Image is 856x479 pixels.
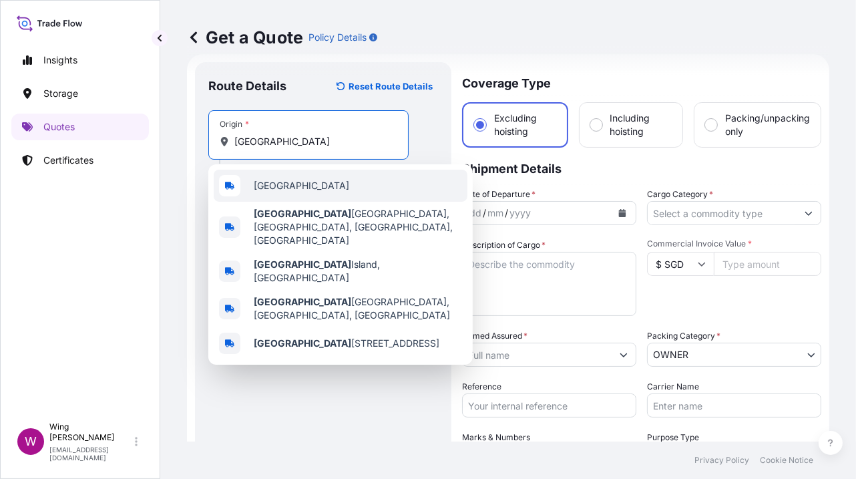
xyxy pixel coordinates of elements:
span: W [25,435,37,448]
label: Cargo Category [647,188,713,201]
span: Packing/unpacking only [725,112,810,138]
p: Coverage Type [462,62,821,102]
input: Full name [463,343,612,367]
input: Type amount [714,252,821,276]
p: Policy Details [308,31,367,44]
div: Origin [220,119,249,130]
b: [GEOGRAPHIC_DATA] [254,208,351,219]
button: Calendar [612,202,633,224]
p: Reset Route Details [349,79,433,93]
span: Packing Category [647,329,720,343]
p: Route Details [208,78,286,94]
div: month, [486,205,505,221]
span: [GEOGRAPHIC_DATA] [254,179,349,192]
p: Certificates [43,154,93,167]
div: Show suggestions [208,164,473,365]
p: Get a Quote [187,27,303,48]
label: Carrier Name [647,380,699,393]
span: Island, [GEOGRAPHIC_DATA] [254,258,462,285]
p: Insights [43,53,77,67]
label: Description of Cargo [462,238,546,252]
p: Quotes [43,120,75,134]
button: Show suggestions [797,201,821,225]
div: / [483,205,486,221]
p: Privacy Policy [694,455,749,466]
b: [GEOGRAPHIC_DATA] [254,296,351,307]
span: Commercial Invoice Value [647,238,821,249]
span: Including hoisting [610,112,672,138]
label: Reference [462,380,501,393]
span: [STREET_ADDRESS] [254,337,439,350]
span: [GEOGRAPHIC_DATA], [GEOGRAPHIC_DATA], [GEOGRAPHIC_DATA] [254,295,462,322]
p: Storage [43,87,78,100]
b: [GEOGRAPHIC_DATA] [254,259,351,270]
div: year, [508,205,532,221]
label: Named Assured [462,329,527,343]
div: / [505,205,508,221]
input: Select a commodity type [648,201,797,225]
input: Enter name [647,393,821,418]
span: Date of Departure [462,188,536,201]
p: Cookie Notice [760,455,813,466]
button: Show suggestions [612,343,636,367]
input: Origin [234,135,392,148]
span: Excluding hoisting [494,112,556,138]
span: OWNER [653,348,688,361]
p: [EMAIL_ADDRESS][DOMAIN_NAME] [49,446,132,462]
label: Marks & Numbers [462,431,530,444]
div: day, [468,205,483,221]
span: Purpose Type [647,431,699,444]
span: [GEOGRAPHIC_DATA], [GEOGRAPHIC_DATA], [GEOGRAPHIC_DATA], [GEOGRAPHIC_DATA] [254,207,462,247]
input: Your internal reference [462,393,636,418]
p: Wing [PERSON_NAME] [49,422,132,443]
p: Shipment Details [462,148,821,188]
b: [GEOGRAPHIC_DATA] [254,337,351,349]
